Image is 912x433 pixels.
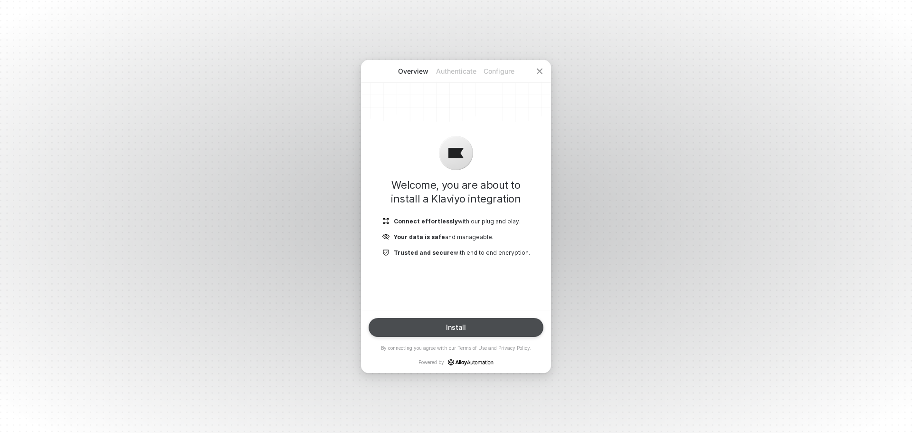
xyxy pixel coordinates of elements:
b: Connect effortlessly [394,218,458,225]
a: icon-success [448,359,494,366]
span: icon-close [536,67,543,75]
img: icon [382,249,390,257]
p: and manageable. [394,233,494,241]
img: icon [382,233,390,241]
p: with end to end encryption. [394,249,530,257]
p: with our plug and play. [394,217,521,225]
img: icon [382,217,390,225]
button: Install [369,318,543,337]
b: Trusted and secure [394,249,454,256]
p: Powered by [418,359,494,366]
h1: Welcome, you are about to install a Klaviyo integration [376,178,536,206]
a: Privacy Policy [498,345,530,351]
p: By connecting you agree with our and . [381,345,532,351]
p: Configure [477,67,520,76]
p: Authenticate [435,67,477,76]
p: Overview [392,67,435,76]
b: Your data is safe [394,233,445,241]
div: Install [446,324,466,331]
a: Terms of Use [457,345,487,351]
img: icon [448,145,464,161]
